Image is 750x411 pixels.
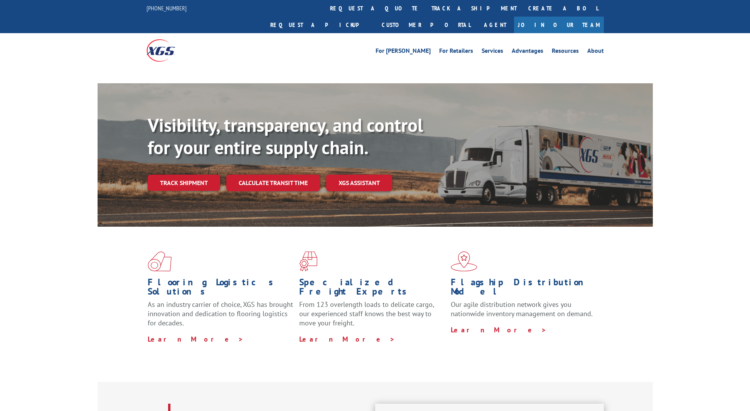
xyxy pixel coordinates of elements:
a: Learn More > [148,335,244,344]
b: Visibility, transparency, and control for your entire supply chain. [148,113,423,159]
a: Services [482,48,503,56]
a: Agent [476,17,514,33]
p: From 123 overlength loads to delicate cargo, our experienced staff knows the best way to move you... [299,300,445,334]
a: About [587,48,604,56]
span: As an industry carrier of choice, XGS has brought innovation and dedication to flooring logistics... [148,300,293,327]
a: Request a pickup [265,17,376,33]
a: Learn More > [299,335,395,344]
a: Learn More > [451,325,547,334]
a: [PHONE_NUMBER] [147,4,187,12]
span: Our agile distribution network gives you nationwide inventory management on demand. [451,300,593,318]
a: For Retailers [439,48,473,56]
a: Track shipment [148,175,220,191]
h1: Specialized Freight Experts [299,278,445,300]
a: Calculate transit time [226,175,320,191]
a: Join Our Team [514,17,604,33]
a: Advantages [512,48,543,56]
a: For [PERSON_NAME] [376,48,431,56]
a: Resources [552,48,579,56]
a: XGS ASSISTANT [326,175,392,191]
img: xgs-icon-total-supply-chain-intelligence-red [148,251,172,271]
a: Customer Portal [376,17,476,33]
img: xgs-icon-focused-on-flooring-red [299,251,317,271]
h1: Flooring Logistics Solutions [148,278,293,300]
h1: Flagship Distribution Model [451,278,597,300]
img: xgs-icon-flagship-distribution-model-red [451,251,477,271]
